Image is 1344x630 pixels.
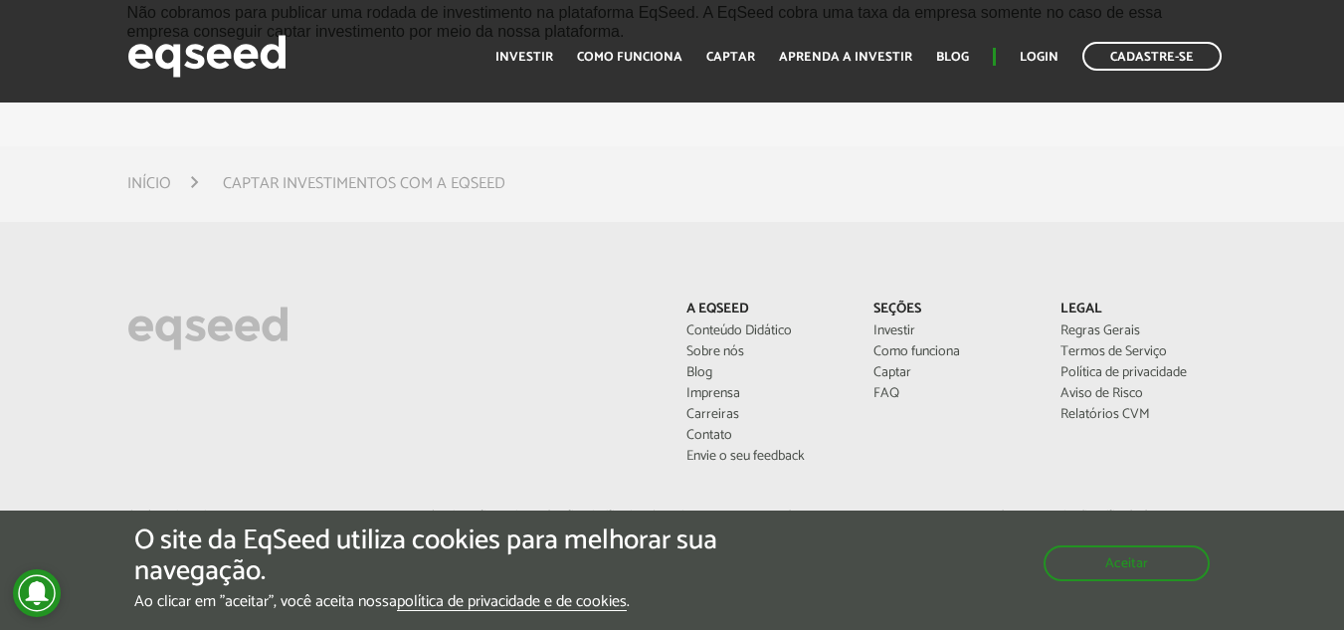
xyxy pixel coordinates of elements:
[686,408,844,422] a: Carreiras
[577,51,682,64] a: Como funciona
[127,30,287,83] img: EqSeed
[134,592,779,611] p: Ao clicar em "aceitar", você aceita nossa .
[873,324,1031,338] a: Investir
[873,387,1031,401] a: FAQ
[686,429,844,443] a: Contato
[223,170,505,197] li: Captar Investimentos com a EqSeed
[397,594,627,611] a: política de privacidade e de cookies
[873,302,1031,318] p: Seções
[779,51,912,64] a: Aprenda a investir
[686,387,844,401] a: Imprensa
[1060,345,1218,359] a: Termos de Serviço
[686,324,844,338] a: Conteúdo Didático
[127,302,288,355] img: EqSeed Logo
[873,345,1031,359] a: Como funciona
[1044,545,1210,581] button: Aceitar
[686,450,844,464] a: Envie o seu feedback
[936,51,969,64] a: Blog
[127,176,171,192] a: Início
[1060,366,1218,380] a: Política de privacidade
[1060,408,1218,422] a: Relatórios CVM
[686,366,844,380] a: Blog
[134,525,779,587] h5: O site da EqSeed utiliza cookies para melhorar sua navegação.
[873,366,1031,380] a: Captar
[495,51,553,64] a: Investir
[1020,51,1058,64] a: Login
[706,51,755,64] a: Captar
[1060,387,1218,401] a: Aviso de Risco
[1060,324,1218,338] a: Regras Gerais
[1082,42,1222,71] a: Cadastre-se
[1060,302,1218,318] p: Legal
[686,345,844,359] a: Sobre nós
[686,302,844,318] p: A EqSeed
